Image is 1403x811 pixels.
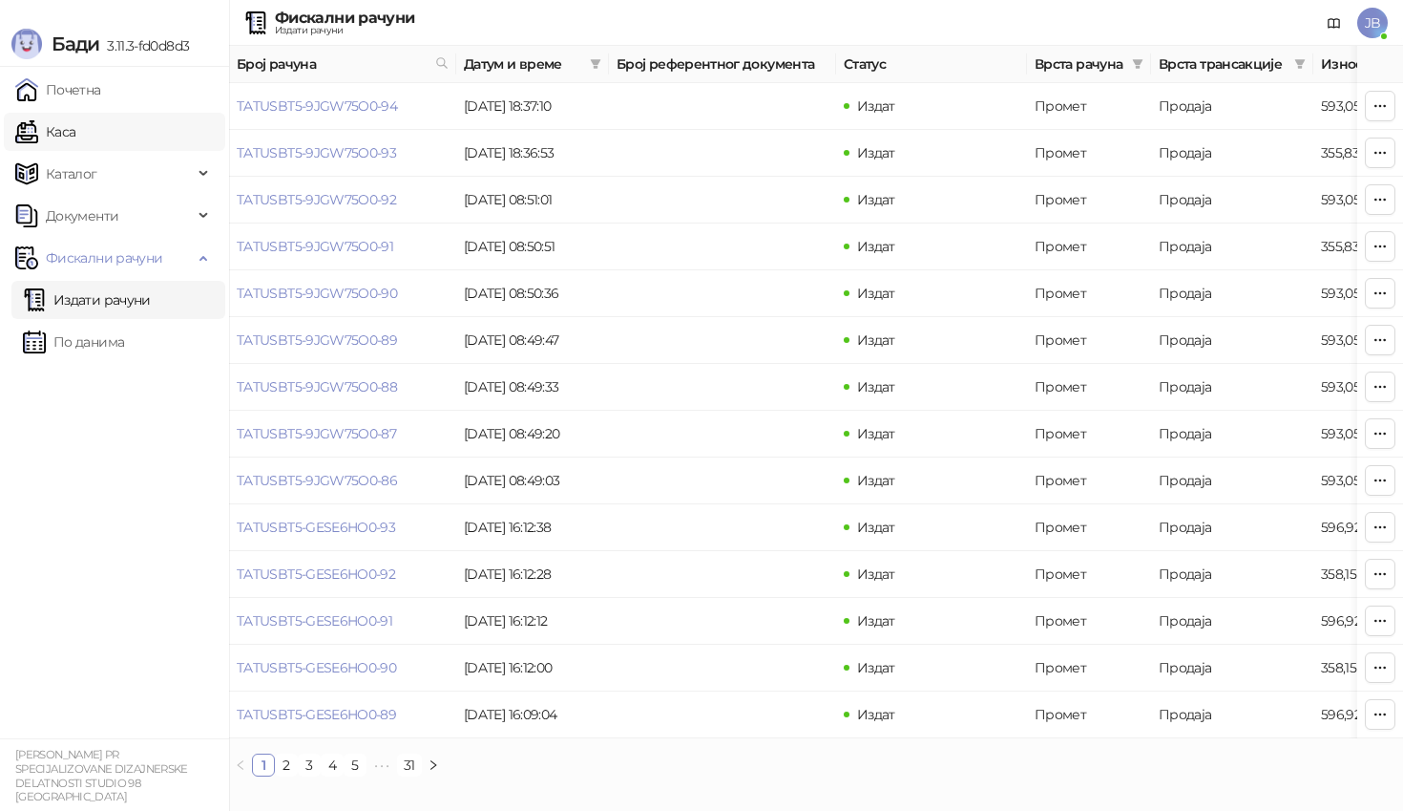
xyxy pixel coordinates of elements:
th: Врста рачуна [1027,46,1151,83]
span: right [428,759,439,771]
th: Врста трансакције [1151,46,1313,83]
td: Продаја [1151,504,1313,551]
td: Продаја [1151,364,1313,411]
td: Продаја [1151,317,1313,364]
td: TATUSBT5-9JGW75O0-94 [229,83,456,130]
span: Издат [857,331,895,349]
span: JB [1357,8,1388,38]
td: [DATE] 16:12:12 [456,598,609,645]
a: TATUSBT5-GESE6HO0-93 [237,519,395,536]
td: Промет [1027,645,1151,692]
th: Статус [836,46,1027,83]
a: Издати рачуни [23,281,151,319]
span: Каталог [46,155,97,193]
td: Продаја [1151,270,1313,317]
td: Продаја [1151,130,1313,177]
a: 5 [345,755,366,776]
span: filter [586,50,605,78]
td: TATUSBT5-9JGW75O0-92 [229,177,456,224]
td: Промет [1027,692,1151,738]
li: 31 [397,754,422,777]
span: Број рачуна [237,53,428,75]
a: Почетна [15,71,101,109]
td: Продаја [1151,598,1313,645]
td: [DATE] 16:12:38 [456,504,609,551]
td: TATUSBT5-9JGW75O0-91 [229,224,456,270]
th: Број референтног документа [609,46,836,83]
a: TATUSBT5-9JGW75O0-90 [237,285,397,302]
span: Издат [857,706,895,723]
td: [DATE] 18:37:10 [456,83,609,130]
td: Продаја [1151,411,1313,458]
td: Промет [1027,317,1151,364]
td: Промет [1027,411,1151,458]
span: Бади [52,32,99,55]
td: [DATE] 18:36:53 [456,130,609,177]
td: TATUSBT5-9JGW75O0-93 [229,130,456,177]
span: filter [590,58,601,70]
td: TATUSBT5-GESE6HO0-93 [229,504,456,551]
a: TATUSBT5-9JGW75O0-88 [237,378,397,395]
span: Документи [46,197,118,235]
a: TATUSBT5-GESE6HO0-92 [237,566,395,583]
a: TATUSBT5-9JGW75O0-91 [237,238,393,255]
li: 3 [298,754,321,777]
a: TATUSBT5-9JGW75O0-93 [237,144,396,161]
a: TATUSBT5-9JGW75O0-92 [237,191,396,208]
span: filter [1294,58,1306,70]
a: TATUSBT5-9JGW75O0-89 [237,331,397,349]
td: Промет [1027,224,1151,270]
li: 4 [321,754,344,777]
a: TATUSBT5-9JGW75O0-94 [237,97,397,115]
td: Промет [1027,504,1151,551]
td: Промет [1027,458,1151,504]
span: Издат [857,659,895,676]
td: Промет [1027,130,1151,177]
a: TATUSBT5-GESE6HO0-91 [237,612,392,630]
td: [DATE] 16:09:04 [456,692,609,738]
span: filter [1132,58,1143,70]
td: Промет [1027,83,1151,130]
td: Продаја [1151,551,1313,598]
a: TATUSBT5-GESE6HO0-89 [237,706,396,723]
small: [PERSON_NAME] PR SPECIJALIZOVANE DIZAJNERSKE DELATNOSTI STUDIO 98 [GEOGRAPHIC_DATA] [15,748,188,803]
td: [DATE] 08:49:20 [456,411,609,458]
li: Следећа страна [422,754,445,777]
li: 2 [275,754,298,777]
li: Претходна страна [229,754,252,777]
td: TATUSBT5-GESE6HO0-91 [229,598,456,645]
a: По данима [23,323,124,361]
td: TATUSBT5-9JGW75O0-88 [229,364,456,411]
span: Издат [857,472,895,489]
td: [DATE] 08:51:01 [456,177,609,224]
td: [DATE] 08:49:47 [456,317,609,364]
img: Logo [11,29,42,59]
span: left [235,759,246,771]
td: Продаја [1151,692,1313,738]
li: Следећих 5 Страна [366,754,397,777]
td: TATUSBT5-9JGW75O0-87 [229,411,456,458]
td: Промет [1027,364,1151,411]
li: 5 [344,754,366,777]
a: 4 [322,755,343,776]
td: Продаја [1151,645,1313,692]
td: Продаја [1151,83,1313,130]
span: Врста трансакције [1159,53,1287,75]
span: Издат [857,238,895,255]
td: Продаја [1151,177,1313,224]
td: TATUSBT5-GESE6HO0-92 [229,551,456,598]
div: Издати рачуни [275,26,414,35]
a: 1 [253,755,274,776]
span: Издат [857,378,895,395]
td: [DATE] 16:12:00 [456,645,609,692]
td: Промет [1027,270,1151,317]
td: Продаја [1151,458,1313,504]
a: TATUSBT5-GESE6HO0-90 [237,659,396,676]
a: Документација [1319,8,1350,38]
td: TATUSBT5-9JGW75O0-89 [229,317,456,364]
span: Издат [857,144,895,161]
td: Промет [1027,551,1151,598]
span: filter [1290,50,1309,78]
td: [DATE] 08:50:36 [456,270,609,317]
span: Издат [857,519,895,536]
